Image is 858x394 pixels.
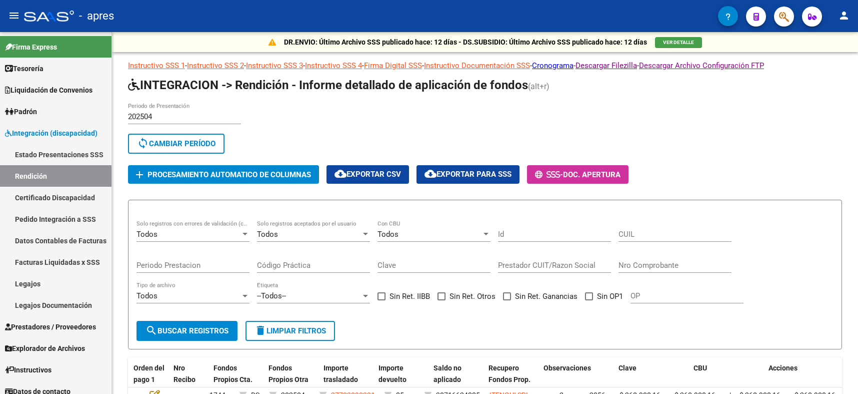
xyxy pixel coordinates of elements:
[323,364,358,383] span: Importe trasladado
[449,290,495,302] span: Sin Ret. Otros
[515,290,577,302] span: Sin Ret. Ganancias
[136,230,157,239] span: Todos
[305,61,362,70] a: Instructivo SSS 4
[136,321,237,341] button: Buscar registros
[433,364,461,383] span: Saldo no aplicado
[137,139,215,148] span: Cambiar Período
[535,170,563,179] span: -
[128,61,185,70] a: Instructivo SSS 1
[128,60,842,71] p: - - - - - - - -
[618,364,636,372] span: Clave
[128,78,528,92] span: INTEGRACION -> Rendición - Informe detallado de aplicación de fondos
[416,165,519,184] button: Exportar para SSS
[133,169,145,181] mat-icon: add
[145,326,228,335] span: Buscar registros
[5,42,57,53] span: Firma Express
[377,230,398,239] span: Todos
[5,128,97,139] span: Integración (discapacidad)
[5,63,43,74] span: Tesorería
[424,61,530,70] a: Instructivo Documentación SSS
[257,230,278,239] span: Todos
[527,165,628,184] button: -Doc. Apertura
[173,364,195,383] span: Nro Recibo
[187,61,244,70] a: Instructivo SSS 2
[5,106,37,117] span: Padrón
[128,165,319,184] button: Procesamiento automatico de columnas
[364,61,422,70] a: Firma Digital SSS
[389,290,430,302] span: Sin Ret. IIBB
[597,290,623,302] span: Sin OP1
[137,137,149,149] mat-icon: sync
[145,324,157,336] mat-icon: search
[824,360,848,384] iframe: Intercom live chat
[79,5,114,27] span: - apres
[768,364,797,372] span: Acciones
[5,321,96,332] span: Prestadores / Proveedores
[254,324,266,336] mat-icon: delete
[424,168,436,180] mat-icon: cloud_download
[5,343,85,354] span: Explorador de Archivos
[245,321,335,341] button: Limpiar filtros
[532,61,573,70] a: Cronograma
[334,168,346,180] mat-icon: cloud_download
[655,37,702,48] button: VER DETALLE
[133,364,164,383] span: Orden del pago 1
[838,10,850,22] mat-icon: person
[8,10,20,22] mat-icon: menu
[563,170,620,179] span: Doc. Apertura
[693,364,707,372] span: CBU
[257,291,286,300] span: --Todos--
[334,170,401,179] span: Exportar CSV
[246,61,303,70] a: Instructivo SSS 3
[254,326,326,335] span: Limpiar filtros
[136,291,157,300] span: Todos
[5,364,51,375] span: Instructivos
[575,61,637,70] a: Descargar Filezilla
[663,40,694,45] span: VER DETALLE
[488,364,530,383] span: Recupero Fondos Prop.
[528,82,549,91] span: (alt+r)
[284,37,647,48] p: DR.ENVIO: Último Archivo SSS publicado hace: 12 días - DS.SUBSIDIO: Último Archivo SSS publicado ...
[424,170,511,179] span: Exportar para SSS
[326,165,409,184] button: Exportar CSV
[639,61,764,70] a: Descargar Archivo Configuración FTP
[5,85,92,96] span: Liquidación de Convenios
[147,170,311,179] span: Procesamiento automatico de columnas
[128,134,224,154] button: Cambiar Período
[543,364,591,372] span: Observaciones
